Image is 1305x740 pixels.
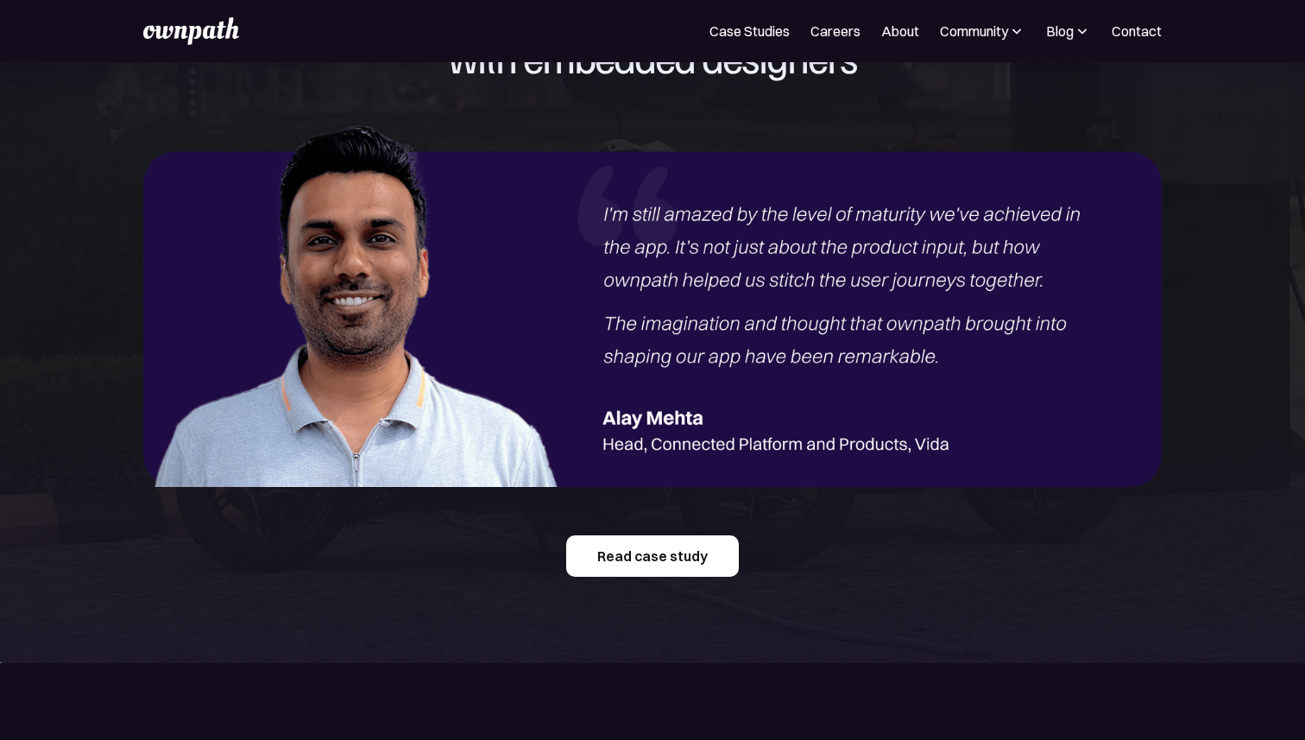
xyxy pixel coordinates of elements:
a: Careers [810,21,861,41]
a: Case Studies [709,21,790,41]
div: Blog [1046,21,1074,41]
a: Contact [1112,21,1162,41]
a: Read case study [566,535,739,577]
a: About [881,21,919,41]
div: Community [940,21,1008,41]
div: Community [940,21,1025,41]
div: Blog [1046,21,1091,41]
